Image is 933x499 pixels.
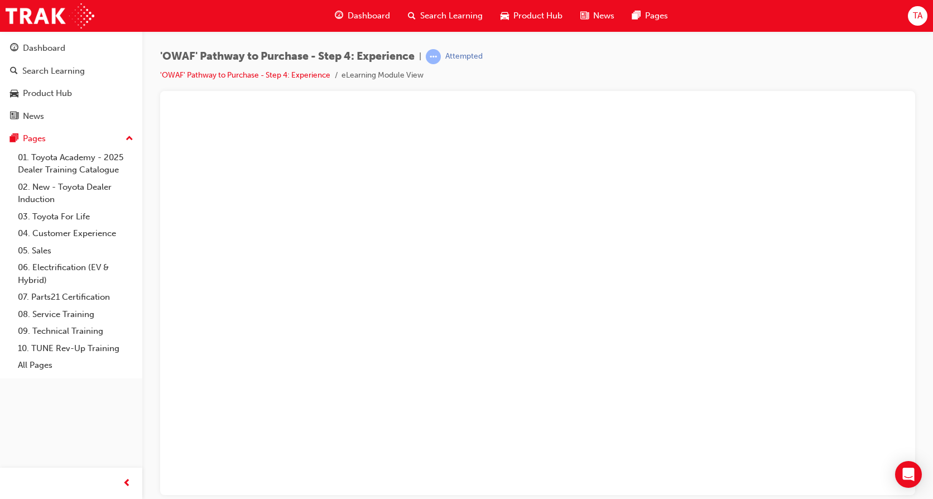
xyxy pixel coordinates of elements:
span: 'OWAF' Pathway to Purchase - Step 4: Experience [160,50,415,63]
img: Trak [6,3,94,28]
div: Open Intercom Messenger [895,461,922,488]
span: search-icon [10,66,18,76]
span: TA [913,9,922,22]
a: 06. Electrification (EV & Hybrid) [13,259,138,289]
a: search-iconSearch Learning [399,4,492,27]
div: Dashboard [23,42,65,55]
div: News [23,110,44,123]
a: 04. Customer Experience [13,225,138,242]
span: pages-icon [10,134,18,144]
button: TA [908,6,927,26]
a: pages-iconPages [623,4,677,27]
a: 03. Toyota For Life [13,208,138,225]
a: Dashboard [4,38,138,59]
a: News [4,106,138,127]
span: news-icon [10,112,18,122]
span: up-icon [126,132,133,146]
span: news-icon [580,9,589,23]
span: search-icon [408,9,416,23]
a: 10. TUNE Rev-Up Training [13,340,138,357]
span: learningRecordVerb_ATTEMPT-icon [426,49,441,64]
a: 05. Sales [13,242,138,260]
a: All Pages [13,357,138,374]
a: 09. Technical Training [13,323,138,340]
a: Product Hub [4,83,138,104]
span: guage-icon [335,9,343,23]
a: car-iconProduct Hub [492,4,571,27]
span: prev-icon [123,477,131,491]
div: Search Learning [22,65,85,78]
li: eLearning Module View [342,69,424,82]
a: news-iconNews [571,4,623,27]
div: Attempted [445,51,483,62]
span: Pages [645,9,668,22]
a: 07. Parts21 Certification [13,289,138,306]
a: 01. Toyota Academy - 2025 Dealer Training Catalogue [13,149,138,179]
a: 02. New - Toyota Dealer Induction [13,179,138,208]
span: Dashboard [348,9,390,22]
span: | [419,50,421,63]
a: guage-iconDashboard [326,4,399,27]
div: Pages [23,132,46,145]
button: DashboardSearch LearningProduct HubNews [4,36,138,128]
span: News [593,9,614,22]
button: Pages [4,128,138,149]
a: Search Learning [4,61,138,81]
span: guage-icon [10,44,18,54]
span: pages-icon [632,9,641,23]
div: Product Hub [23,87,72,100]
span: Search Learning [420,9,483,22]
a: 08. Service Training [13,306,138,323]
span: Product Hub [513,9,562,22]
a: 'OWAF' Pathway to Purchase - Step 4: Experience [160,70,330,80]
span: car-icon [10,89,18,99]
span: car-icon [501,9,509,23]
